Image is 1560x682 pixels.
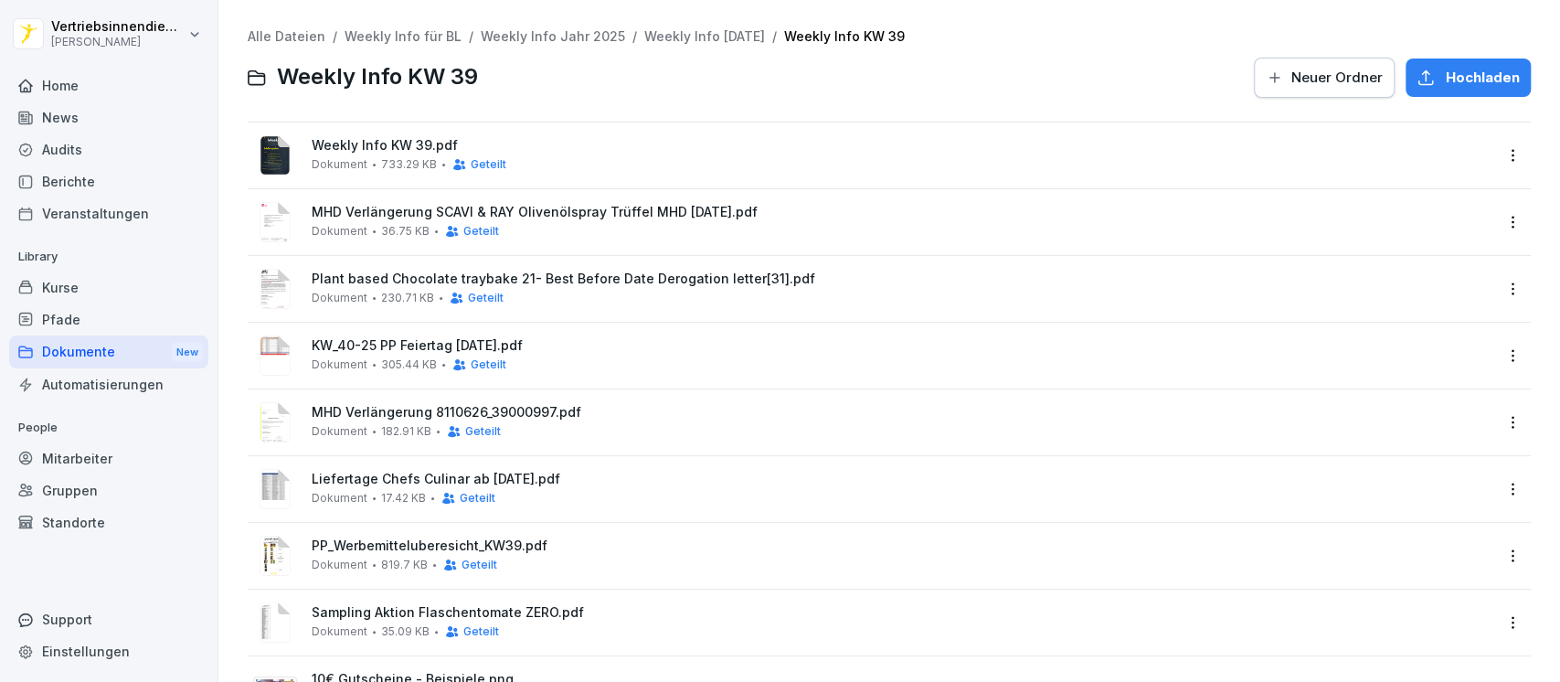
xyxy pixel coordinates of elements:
[9,272,208,304] a: Kurse
[381,559,428,571] span: 819.7 KB
[381,492,426,505] span: 17.42 KB
[312,158,367,171] span: Dokument
[463,225,499,238] span: Geteilt
[312,538,1492,554] span: PP_Werbemitteluberesicht_KW39.pdf
[312,205,1492,220] span: MHD Verlängerung SCAVI & RAY Olivenölspray Trüffel MHD [DATE].pdf
[51,36,185,48] p: [PERSON_NAME]
[465,425,501,438] span: Geteilt
[784,28,905,44] a: Weekly Info KW 39
[9,413,208,442] p: People
[381,625,430,638] span: 35.09 KB
[481,28,625,44] a: Weekly Info Jahr 2025
[1254,58,1395,98] button: Neuer Ordner
[9,101,208,133] a: News
[9,304,208,336] a: Pfade
[312,272,1492,287] span: Plant based Chocolate traybake 21- Best Before Date Derogation letter[31].pdf
[1446,68,1520,88] span: Hochladen
[248,28,325,44] a: Alle Dateien
[460,492,495,505] span: Geteilt
[312,292,367,304] span: Dokument
[9,336,208,369] div: Dokumente
[463,625,499,638] span: Geteilt
[9,442,208,474] a: Mitarbeiter
[462,559,497,571] span: Geteilt
[9,603,208,635] div: Support
[9,336,208,369] a: DokumenteNew
[381,358,437,371] span: 305.44 KB
[312,605,1492,621] span: Sampling Aktion Flaschentomate ZERO.pdf
[51,19,185,35] p: Vertriebsinnendienst
[1291,68,1383,88] span: Neuer Ordner
[471,158,506,171] span: Geteilt
[9,474,208,506] a: Gruppen
[471,358,506,371] span: Geteilt
[312,358,367,371] span: Dokument
[632,29,637,45] span: /
[312,492,367,505] span: Dokument
[1406,59,1531,97] button: Hochladen
[312,472,1492,487] span: Liefertage Chefs Culinar ab [DATE].pdf
[277,64,478,91] span: Weekly Info KW 39
[381,158,437,171] span: 733.29 KB
[381,425,431,438] span: 182.91 KB
[469,29,473,45] span: /
[312,559,367,571] span: Dokument
[381,292,434,304] span: 230.71 KB
[9,165,208,197] a: Berichte
[333,29,337,45] span: /
[312,138,1492,154] span: Weekly Info KW 39.pdf
[9,242,208,272] p: Library
[345,28,462,44] a: Weekly Info für BL
[468,292,504,304] span: Geteilt
[9,368,208,400] a: Automatisierungen
[312,425,367,438] span: Dokument
[312,405,1492,421] span: MHD Verlängerung 8110626_39000997.pdf
[9,69,208,101] a: Home
[9,635,208,667] a: Einstellungen
[172,342,203,363] div: New
[9,506,208,538] a: Standorte
[644,28,765,44] a: Weekly Info [DATE]
[9,133,208,165] a: Audits
[312,625,367,638] span: Dokument
[381,225,430,238] span: 36.75 KB
[9,197,208,229] a: Veranstaltungen
[772,29,777,45] span: /
[312,338,1492,354] span: KW_40-25 PP Feiertag [DATE].pdf
[312,225,367,238] span: Dokument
